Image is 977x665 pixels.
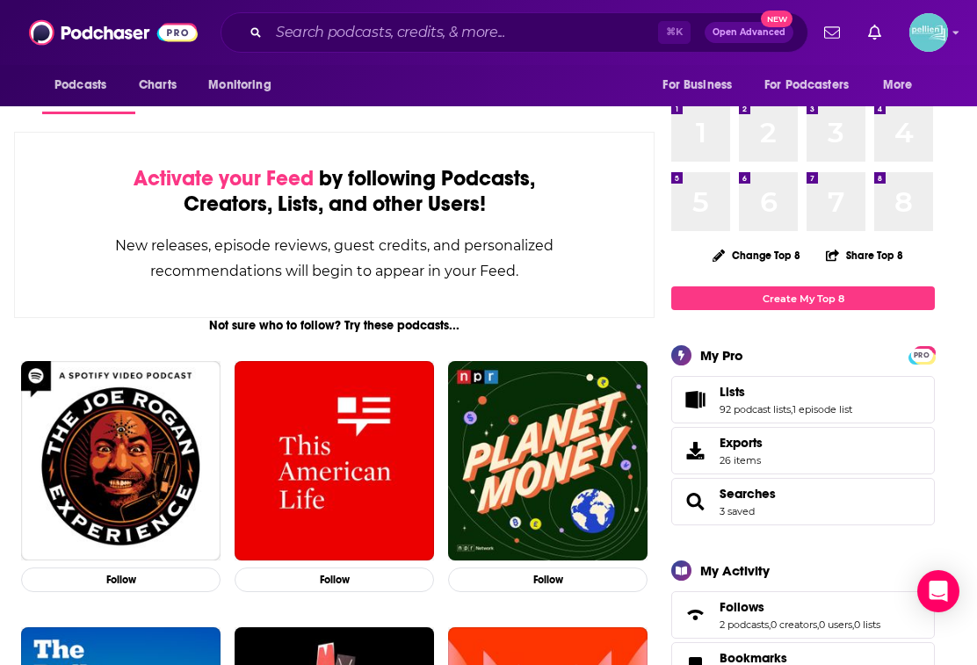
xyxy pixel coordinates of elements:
button: open menu [196,69,293,102]
span: Follows [720,599,764,615]
div: My Pro [700,347,743,364]
span: PRO [911,349,932,362]
span: 26 items [720,454,763,466]
img: Podchaser - Follow, Share and Rate Podcasts [29,16,198,49]
span: Exports [677,438,713,463]
img: This American Life [235,361,434,560]
div: Open Intercom Messenger [917,570,959,612]
button: open menu [42,69,129,102]
div: by following Podcasts, Creators, Lists, and other Users! [103,166,566,217]
a: 0 lists [854,618,880,631]
div: Not sure who to follow? Try these podcasts... [14,318,655,333]
img: The Joe Rogan Experience [21,361,221,560]
a: Exports [671,427,935,474]
a: 2 podcasts [720,618,769,631]
a: 0 users [819,618,852,631]
button: Follow [448,567,648,593]
button: Share Top 8 [825,238,904,272]
a: 92 podcast lists [720,403,791,416]
a: Lists [677,387,713,412]
span: Podcasts [54,73,106,98]
img: User Profile [909,13,948,52]
div: My Activity [700,562,770,579]
span: Exports [720,435,763,451]
a: Searches [677,489,713,514]
span: Monitoring [208,73,271,98]
button: Follow [235,567,434,593]
span: , [791,403,792,416]
span: More [883,73,913,98]
button: Change Top 8 [702,244,811,266]
a: PRO [911,348,932,361]
a: Charts [127,69,187,102]
a: Lists [720,384,852,400]
span: ⌘ K [658,21,691,44]
button: open menu [753,69,874,102]
a: 0 creators [771,618,817,631]
a: Follows [720,599,880,615]
div: Search podcasts, credits, & more... [221,12,808,53]
span: Follows [671,591,935,639]
a: Create My Top 8 [671,286,935,310]
span: Activate your Feed [134,165,314,192]
input: Search podcasts, credits, & more... [269,18,658,47]
span: Logged in as JessicaPellien [909,13,948,52]
span: , [852,618,854,631]
a: 3 saved [720,505,755,517]
img: Planet Money [448,361,648,560]
button: open menu [650,69,754,102]
span: New [761,11,792,27]
a: Searches [720,486,776,502]
a: Show notifications dropdown [817,18,847,47]
a: Follows [677,603,713,627]
button: Follow [21,567,221,593]
a: Show notifications dropdown [861,18,888,47]
span: Lists [671,376,935,423]
button: Show profile menu [909,13,948,52]
span: For Podcasters [764,73,849,98]
button: Open AdvancedNew [705,22,793,43]
span: For Business [662,73,732,98]
button: open menu [871,69,935,102]
span: , [769,618,771,631]
a: 1 episode list [792,403,852,416]
span: Searches [671,478,935,525]
span: Lists [720,384,745,400]
div: New releases, episode reviews, guest credits, and personalized recommendations will begin to appe... [103,233,566,284]
span: Open Advanced [713,28,785,37]
span: , [817,618,819,631]
span: Charts [139,73,177,98]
